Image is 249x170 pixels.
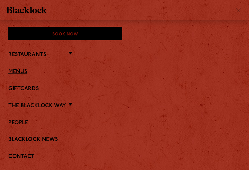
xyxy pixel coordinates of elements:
[8,120,241,126] a: People
[8,137,241,143] a: Blacklock News
[8,86,241,92] a: Giftcards
[7,7,47,13] img: BL_Textured_Logo-footer-cropped.svg
[8,69,241,75] a: Menus
[8,27,122,40] div: Book Now
[8,52,46,58] a: Restaurants
[8,154,241,160] a: Contact
[8,103,66,109] a: The Blacklock Way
